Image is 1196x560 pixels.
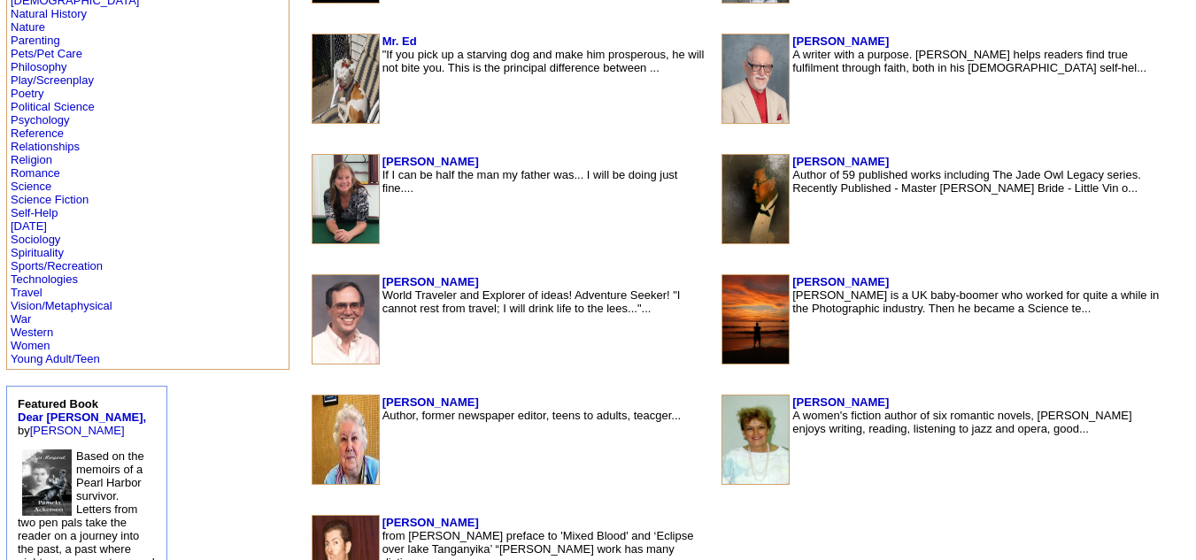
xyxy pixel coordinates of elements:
a: [PERSON_NAME] [792,35,889,48]
a: Philosophy [11,60,67,73]
img: 71369.jpg [22,449,72,516]
a: Romance [11,166,60,180]
font: World Traveler and Explorer of ideas! Adventure Seeker! "I cannot rest from travel; I will drink ... [382,288,681,315]
img: 185025.jpg [722,275,789,364]
a: Vision/Metaphysical [11,299,112,312]
a: Science [11,180,51,193]
font: Author, former newspaper editor, teens to adults, teacger... [382,409,681,422]
font: "If you pick up a starving dog and make him prosperous, he will not bite you. This is the princip... [382,48,705,74]
img: 96782.jpg [722,155,789,243]
a: Natural History [11,7,87,20]
a: Sociology [11,233,60,246]
a: [PERSON_NAME] [382,516,479,529]
font: If I can be half the man my father was... I will be doing just fine.... [382,168,678,195]
a: Dear [PERSON_NAME], [18,410,146,424]
a: Psychology [11,113,69,127]
img: 7512.jpg [313,275,379,364]
img: 195038.jpg [313,395,379,484]
a: [PERSON_NAME] [30,424,125,437]
img: 23430.jpg [722,35,789,123]
a: [PERSON_NAME] [792,155,889,168]
a: [DATE] [11,219,47,233]
a: Pets/Pet Care [11,47,82,60]
a: Political Science [11,100,95,113]
b: Featured Book [18,397,146,424]
a: Science Fiction [11,193,89,206]
a: Young Adult/Teen [11,352,100,365]
font: A writer with a purpose. [PERSON_NAME] helps readers find true fulfilment through faith, both in ... [792,48,1146,74]
a: [PERSON_NAME] [382,395,479,409]
font: [PERSON_NAME] is a UK baby-boomer who worked for quite a while in the Photographic industry. Then... [792,288,1159,315]
a: Travel [11,286,42,299]
a: Self-Help [11,206,58,219]
a: Reference [11,127,64,140]
a: [PERSON_NAME] [382,155,479,168]
img: 25591.jpg [313,155,379,243]
a: Relationships [11,140,80,153]
a: Women [11,339,50,352]
a: Nature [11,20,45,34]
a: Play/Screenplay [11,73,94,87]
a: Parenting [11,34,60,47]
a: Technologies [11,272,78,286]
font: A women's fiction author of six romantic novels, [PERSON_NAME] enjoys writing, reading, listening... [792,409,1131,435]
font: Author of 59 published works including The Jade Owl Legacy series. Recently Published - Master [P... [792,168,1141,195]
img: 14300.jpg [313,35,379,123]
a: Poetry [11,87,44,100]
a: Spirituality [11,246,64,259]
img: 65935.JPG [722,395,789,484]
a: Mr. Ed [382,35,417,48]
a: War [11,312,31,326]
a: [PERSON_NAME] [792,395,889,409]
a: [PERSON_NAME] [792,275,889,288]
a: Sports/Recreation [11,259,103,272]
a: Religion [11,153,52,166]
a: Western [11,326,53,339]
font: by [18,397,146,437]
a: [PERSON_NAME] [382,275,479,288]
